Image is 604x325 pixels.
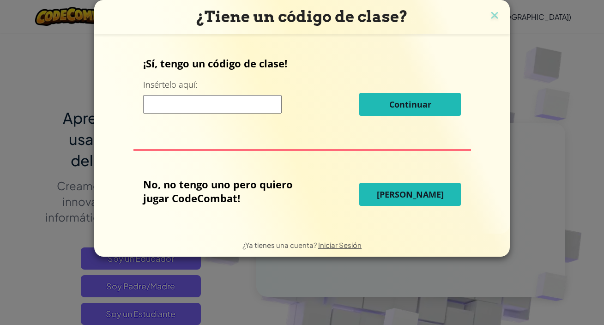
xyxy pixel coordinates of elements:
span: ¿Ya tienes una cuenta? [242,241,318,249]
p: No, no tengo uno pero quiero jugar CodeCombat! [143,177,313,205]
span: Continuar [389,99,431,110]
span: ¿Tiene un código de clase? [196,7,408,26]
a: Iniciar Sesión [318,241,362,249]
img: close icon [489,9,501,23]
span: [PERSON_NAME] [377,189,444,200]
label: Insértelo aquí: [143,79,197,90]
button: Continuar [359,93,461,116]
button: [PERSON_NAME] [359,183,461,206]
p: ¡Sí, tengo un código de clase! [143,56,461,70]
